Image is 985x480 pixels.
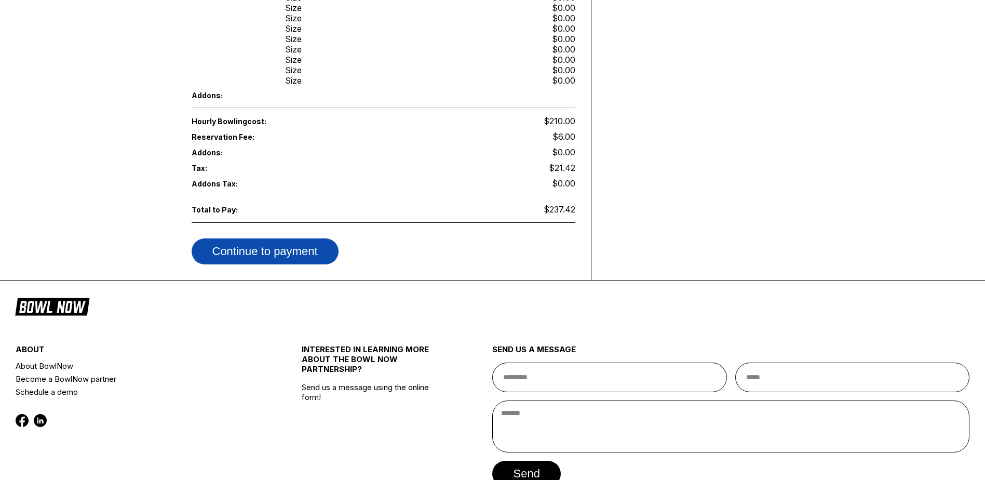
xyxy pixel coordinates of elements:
[552,65,575,75] div: $0.00
[285,23,302,34] div: Size
[492,344,969,363] div: send us a message
[16,359,254,372] a: About BowlNow
[192,238,339,264] button: Continue to payment
[302,344,445,382] div: INTERESTED IN LEARNING MORE ABOUT THE BOWL NOW PARTNERSHIP?
[552,131,575,142] span: $6.00
[552,55,575,65] div: $0.00
[192,91,268,100] span: Addons:
[552,34,575,44] div: $0.00
[285,65,302,75] div: Size
[16,344,254,359] div: about
[544,116,575,126] span: $210.00
[552,75,575,86] div: $0.00
[192,164,268,172] span: Tax:
[285,3,302,13] div: Size
[16,385,254,398] a: Schedule a demo
[552,13,575,23] div: $0.00
[552,178,575,189] span: $0.00
[285,34,302,44] div: Size
[285,75,302,86] div: Size
[544,204,575,215] span: $237.42
[192,117,384,126] span: Hourly Bowling cost:
[192,132,384,141] span: Reservation Fee:
[192,205,268,214] span: Total to Pay:
[552,147,575,157] span: $0.00
[192,179,268,188] span: Addons Tax:
[552,3,575,13] div: $0.00
[285,13,302,23] div: Size
[549,163,575,173] span: $21.42
[16,372,254,385] a: Become a BowlNow partner
[285,44,302,55] div: Size
[552,44,575,55] div: $0.00
[285,55,302,65] div: Size
[192,148,268,157] span: Addons:
[552,23,575,34] div: $0.00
